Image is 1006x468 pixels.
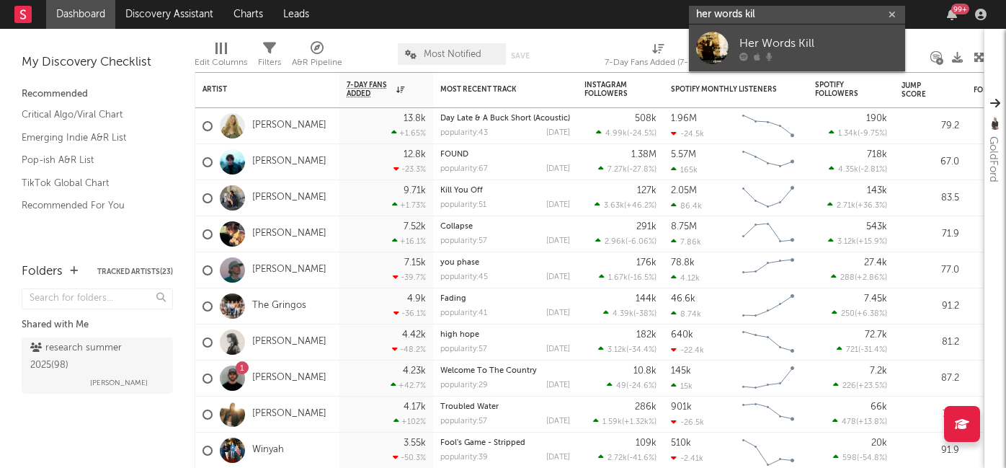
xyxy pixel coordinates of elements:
span: 7-Day Fans Added [347,81,393,98]
div: Edit Columns [195,54,247,71]
span: 250 [841,310,855,318]
button: 99+ [947,9,957,20]
a: Collapse [440,223,473,231]
div: +102 % [393,417,426,426]
span: +1.32k % [624,418,654,426]
div: 718k [867,150,887,159]
a: Troubled Water [440,403,499,411]
a: TikTok Global Chart [22,175,159,191]
span: 4.39k [613,310,633,318]
div: 901k [671,402,692,412]
div: 7-Day Fans Added (7-Day Fans Added) [605,54,713,71]
span: 598 [842,454,857,462]
div: -50.3 % [393,453,426,462]
div: 99 + [951,4,969,14]
div: ( ) [828,237,887,246]
span: -31.4 % [860,346,885,354]
div: A&R Pipeline [292,36,342,78]
div: 1.96M [671,114,697,123]
div: [DATE] [546,345,570,353]
div: Day Late & A Buck Short (Acoustic) [440,115,570,123]
div: 4.23k [403,366,426,376]
span: 3.63k [604,202,624,210]
div: -24.5k [671,129,704,138]
span: 4.35k [838,166,858,174]
svg: Chart title [736,252,801,288]
span: 226 [842,382,856,390]
a: Pop-ish A&R List [22,152,159,168]
div: 83.5 [902,190,959,207]
a: [PERSON_NAME] [252,408,326,420]
div: ( ) [595,200,656,210]
span: -16.5 % [630,274,654,282]
div: 72.7k [865,330,887,340]
a: Emerging Indie A&R List [22,130,159,146]
svg: Chart title [736,180,801,216]
div: popularity: 45 [440,273,488,281]
div: [DATE] [546,454,570,462]
a: [PERSON_NAME] [252,336,326,348]
div: 15k [671,381,693,391]
div: you phase [440,259,570,267]
span: +13.8 % [858,418,885,426]
div: 7.86k [671,237,701,247]
div: ( ) [596,128,656,138]
div: Fool's Game - Stripped [440,439,570,447]
a: [PERSON_NAME] [252,228,326,240]
span: +15.9 % [858,238,885,246]
div: 176k [636,258,656,268]
div: ( ) [829,164,887,174]
svg: Chart title [736,144,801,180]
div: Kill You Off [440,187,570,195]
span: [PERSON_NAME] [90,374,148,392]
div: 67.0 [902,154,959,171]
div: research summer 2025 ( 98 ) [30,340,161,374]
div: -39.7 % [393,273,426,282]
div: high hope [440,331,570,339]
div: 543k [866,222,887,231]
div: ( ) [603,309,656,318]
div: ( ) [598,164,656,174]
span: 3.12k [607,346,626,354]
div: Most Recent Track [440,85,548,94]
div: [DATE] [546,381,570,389]
div: 27.4k [864,258,887,268]
div: 91.9 [902,442,959,459]
div: 291k [636,222,656,231]
div: +42.7 % [391,381,426,390]
div: [DATE] [546,273,570,281]
div: 4.17k [404,402,426,412]
div: -48.2 % [392,345,426,354]
a: Welcome To The Country [440,367,537,375]
div: ( ) [598,453,656,462]
div: +16.1 % [392,237,426,246]
a: Fading [440,295,466,303]
span: 1.59k [602,418,622,426]
div: 3.55k [404,438,426,448]
div: 1.38M [631,150,656,159]
button: Save [511,52,530,60]
span: 49 [616,382,626,390]
a: [PERSON_NAME] [252,156,326,168]
span: 478 [842,418,856,426]
span: +23.5 % [858,382,885,390]
div: Spotify Followers [815,81,865,98]
div: Recommended [22,86,173,103]
div: popularity: 57 [440,345,487,353]
span: 2.96k [605,238,626,246]
div: popularity: 43 [440,129,488,137]
div: Filters [258,36,281,78]
div: 508k [635,114,656,123]
div: Edit Columns [195,36,247,78]
div: popularity: 29 [440,381,488,389]
svg: Chart title [736,288,801,324]
div: 109k [636,438,656,448]
span: Most Notified [424,50,481,59]
span: -9.75 % [860,130,885,138]
div: 86.4k [671,201,702,211]
span: -34.4 % [628,346,654,354]
div: popularity: 51 [440,201,486,209]
div: ( ) [829,128,887,138]
div: 79.2 [902,118,959,135]
a: [PERSON_NAME] [252,120,326,132]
